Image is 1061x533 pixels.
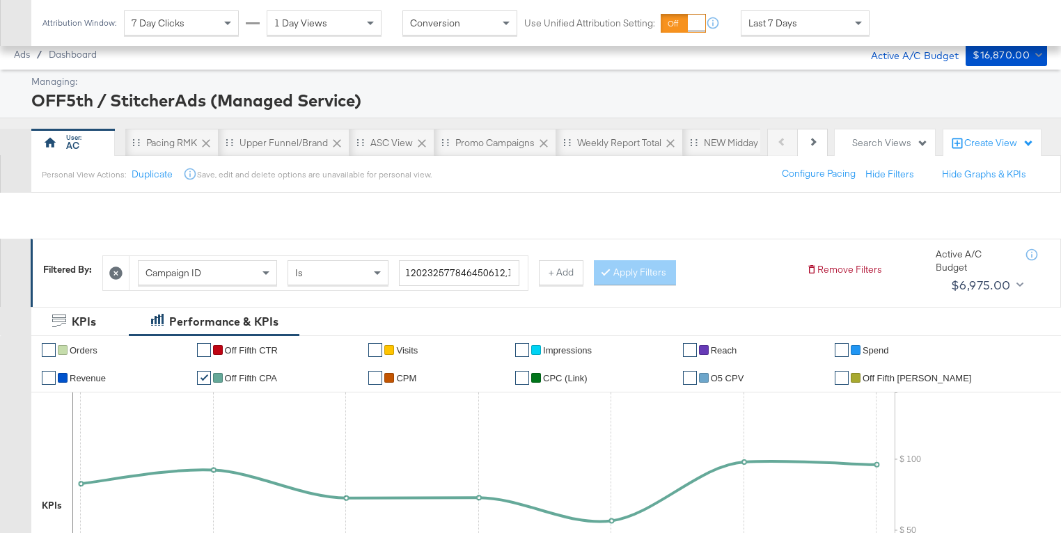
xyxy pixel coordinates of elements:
div: Create View [964,136,1034,150]
div: Active A/C Budget [936,248,1012,273]
div: KPIs [42,499,62,512]
div: Drag to reorder tab [690,138,698,146]
div: KPIs [72,314,96,330]
a: ✔ [197,371,211,385]
div: $16,870.00 [973,47,1030,64]
a: ✔ [835,343,849,357]
div: Performance & KPIs [169,314,278,330]
span: CPC (Link) [543,373,588,383]
div: Drag to reorder tab [356,138,364,146]
button: Duplicate [132,168,173,181]
a: ✔ [683,371,697,385]
div: AC [66,139,79,152]
div: Personal View Actions: [42,169,126,180]
span: Reach [711,345,737,356]
span: Revenue [70,373,106,383]
div: ASC View [370,136,413,150]
div: Promo Campaigns [455,136,535,150]
div: Attribution Window: [42,18,117,28]
div: Drag to reorder tab [563,138,571,146]
div: Search Views [852,136,928,150]
a: ✔ [835,371,849,385]
a: ✔ [515,371,529,385]
div: Pacing RMK [146,136,197,150]
span: Last 7 Days [748,17,797,29]
span: off fifth CPA [225,373,277,383]
div: OFF5th / StitcherAds (Managed Service) [31,88,1044,112]
a: ✔ [515,343,529,357]
div: Save, edit and delete options are unavailable for personal view. [197,169,432,180]
span: Is [295,266,303,279]
span: Conversion [410,17,460,29]
div: Upper Funnel/Brand [239,136,328,150]
div: $6,975.00 [951,275,1011,296]
button: Configure Pacing [772,161,865,186]
input: Enter a search term [399,260,519,286]
a: ✔ [42,371,56,385]
span: Visits [396,345,418,356]
span: Off Fifth CTR [225,345,278,356]
button: Hide Graphs & KPIs [942,168,1026,181]
button: $16,870.00 [966,44,1047,66]
span: / [30,49,49,60]
span: Impressions [543,345,592,356]
button: $6,975.00 [945,274,1026,296]
div: Drag to reorder tab [132,138,140,146]
div: Weekly Report Total [577,136,661,150]
a: ✔ [683,343,697,357]
span: CPM [396,373,416,383]
span: Spend [863,345,889,356]
div: Active A/C Budget [856,44,959,65]
div: Drag to reorder tab [226,138,233,146]
div: Managing: [31,75,1044,88]
button: Remove Filters [806,263,882,276]
span: Ads [14,49,30,60]
a: ✔ [42,343,56,357]
label: Use Unified Attribution Setting: [524,17,655,30]
span: 1 Day Views [274,17,327,29]
span: Orders [70,345,97,356]
span: Off Fifth [PERSON_NAME] [863,373,972,383]
button: + Add [539,260,583,285]
div: Filtered By: [43,263,92,276]
span: Campaign ID [146,266,201,279]
a: ✔ [197,343,211,357]
a: Dashboard [49,49,97,60]
div: NEW Midday Check In [704,136,799,150]
div: Drag to reorder tab [441,138,449,146]
span: O5 CPV [711,373,744,383]
button: Hide Filters [865,168,914,181]
span: 7 Day Clicks [132,17,184,29]
a: ✔ [368,343,382,357]
a: ✔ [368,371,382,385]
